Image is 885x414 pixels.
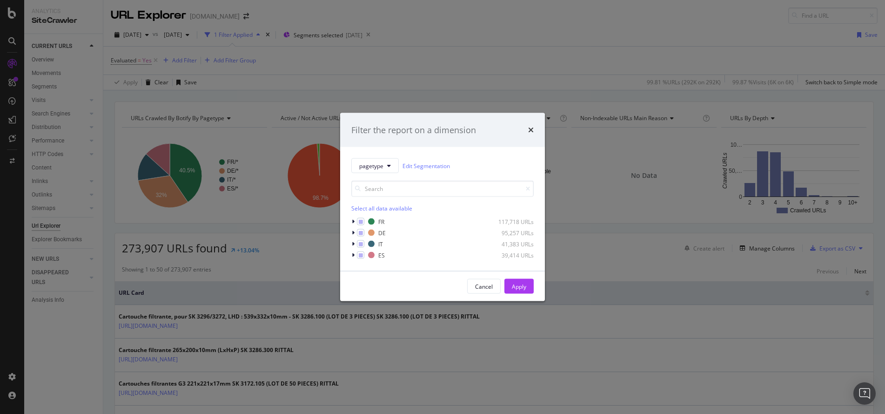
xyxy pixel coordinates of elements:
[378,251,385,259] div: ES
[351,158,399,173] button: pagetype
[512,282,526,290] div: Apply
[528,124,534,136] div: times
[378,217,384,225] div: FR
[488,217,534,225] div: 117,718 URLs
[488,251,534,259] div: 39,414 URLs
[351,181,534,197] input: Search
[378,240,383,248] div: IT
[351,124,476,136] div: Filter the report on a dimension
[504,279,534,294] button: Apply
[488,229,534,237] div: 95,257 URLs
[351,204,534,212] div: Select all data available
[340,113,545,301] div: modal
[359,162,383,170] span: pagetype
[378,229,386,237] div: DE
[402,161,450,170] a: Edit Segmentation
[488,240,534,248] div: 41,383 URLs
[853,382,876,405] div: Open Intercom Messenger
[475,282,493,290] div: Cancel
[467,279,501,294] button: Cancel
